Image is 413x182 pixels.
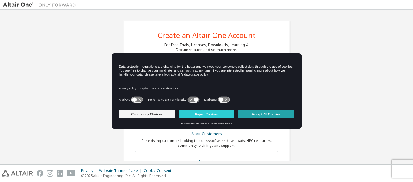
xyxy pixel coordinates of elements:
img: Altair One [3,2,79,8]
img: facebook.svg [37,170,43,177]
p: © 2025 Altair Engineering, Inc. All Rights Reserved. [81,173,175,178]
img: linkedin.svg [57,170,63,177]
div: Create an Altair One Account [158,32,256,39]
div: For Free Trials, Licenses, Downloads, Learning & Documentation and so much more. [164,43,249,52]
div: Privacy [81,168,99,173]
div: For existing customers looking to access software downloads, HPC resources, community, trainings ... [138,138,275,148]
img: youtube.svg [67,170,76,177]
div: Students [138,158,275,166]
div: Website Terms of Use [99,168,144,173]
img: instagram.svg [47,170,53,177]
div: Cookie Consent [144,168,175,173]
img: altair_logo.svg [2,170,33,177]
div: Altair Customers [138,130,275,138]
